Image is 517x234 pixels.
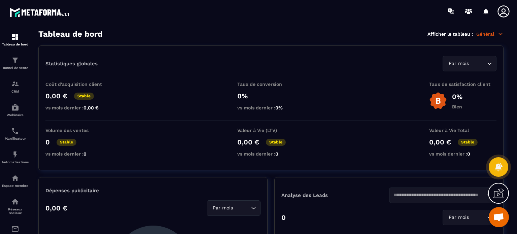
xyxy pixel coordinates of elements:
[2,75,29,98] a: formationformationCRM
[11,225,19,233] img: email
[237,138,259,146] p: 0,00 €
[2,145,29,169] a: automationsautomationsAutomatisations
[443,56,496,71] div: Search for option
[11,80,19,88] img: formation
[458,139,478,146] p: Stable
[429,151,496,157] p: vs mois dernier :
[11,33,19,41] img: formation
[429,128,496,133] p: Valeur à Vie Total
[237,81,305,87] p: Taux de conversion
[2,66,29,70] p: Tunnel de vente
[2,28,29,51] a: formationformationTableau de bord
[9,6,70,18] img: logo
[11,198,19,206] img: social-network
[57,139,76,146] p: Stable
[237,92,305,100] p: 0%
[2,51,29,75] a: formationformationTunnel de vente
[2,90,29,93] p: CRM
[427,31,473,37] p: Afficher le tableau :
[45,138,50,146] p: 0
[74,93,94,100] p: Stable
[281,192,389,198] p: Analyse des Leads
[2,184,29,188] p: Espace membre
[2,137,29,140] p: Planificateur
[211,204,234,212] span: Par mois
[489,207,509,227] a: Ouvrir le chat
[452,104,462,109] p: Bien
[266,139,286,146] p: Stable
[11,127,19,135] img: scheduler
[2,193,29,220] a: social-networksocial-networkRéseaux Sociaux
[275,105,283,110] span: 0%
[429,92,447,110] img: b-badge-o.b3b20ee6.svg
[429,81,496,87] p: Taux de satisfaction client
[45,81,113,87] p: Coût d'acquisition client
[234,204,249,212] input: Search for option
[45,188,261,194] p: Dépenses publicitaire
[2,98,29,122] a: automationsautomationsWebinaire
[237,128,305,133] p: Valeur à Vie (LTV)
[38,29,103,39] h3: Tableau de bord
[470,214,485,221] input: Search for option
[429,138,451,146] p: 0,00 €
[470,60,485,67] input: Search for option
[281,213,286,222] p: 0
[45,128,113,133] p: Volume des ventes
[11,103,19,111] img: automations
[467,151,470,157] span: 0
[389,188,497,203] div: Search for option
[45,61,98,67] p: Statistiques globales
[45,151,113,157] p: vs mois dernier :
[207,200,261,216] div: Search for option
[393,192,486,199] input: Search for option
[83,105,99,110] span: 0,00 €
[11,151,19,159] img: automations
[2,122,29,145] a: schedulerschedulerPlanificateur
[237,105,305,110] p: vs mois dernier :
[447,60,470,67] span: Par mois
[2,169,29,193] a: automationsautomationsEspace membre
[2,160,29,164] p: Automatisations
[275,151,278,157] span: 0
[237,151,305,157] p: vs mois dernier :
[45,204,67,212] p: 0,00 €
[447,214,470,221] span: Par mois
[2,42,29,46] p: Tableau de bord
[476,31,504,37] p: Général
[452,93,462,101] p: 0%
[11,56,19,64] img: formation
[45,92,67,100] p: 0,00 €
[2,113,29,117] p: Webinaire
[45,105,113,110] p: vs mois dernier :
[443,210,496,225] div: Search for option
[2,207,29,215] p: Réseaux Sociaux
[11,174,19,182] img: automations
[83,151,87,157] span: 0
